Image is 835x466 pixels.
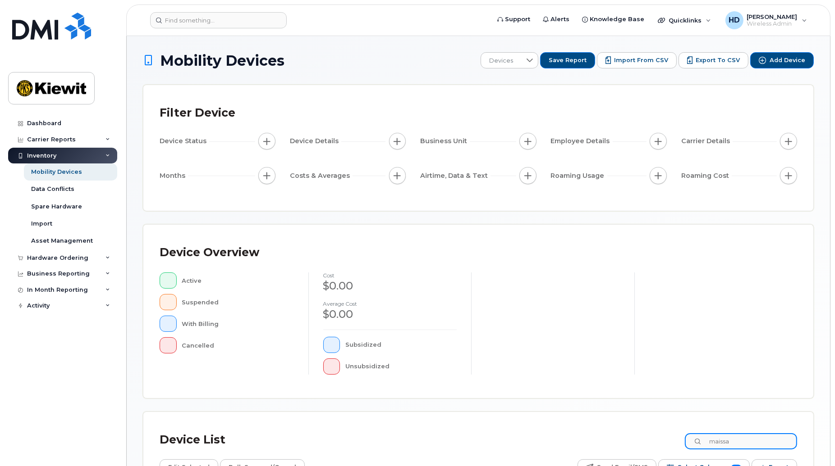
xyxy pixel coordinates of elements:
span: Roaming Cost [681,171,732,181]
div: Device List [160,428,225,452]
iframe: Messenger Launcher [796,427,828,459]
span: Device Details [290,136,341,146]
button: Export to CSV [679,52,748,68]
div: Filter Device [160,101,235,125]
div: Cancelled [182,337,294,353]
button: Import from CSV [597,52,677,68]
button: Add Device [750,52,814,68]
span: Save Report [549,56,587,64]
span: Airtime, Data & Text [420,171,491,181]
div: Unsubsidized [345,358,457,375]
div: Device Overview [160,241,259,264]
span: Devices [481,53,521,69]
h4: cost [323,272,457,278]
span: Costs & Averages [290,171,353,181]
span: Months [160,171,188,181]
div: $0.00 [323,307,457,322]
div: Active [182,272,294,289]
input: Search Device List ... [685,433,797,449]
span: Carrier Details [681,136,733,146]
h4: Average cost [323,301,457,307]
button: Save Report [540,52,595,68]
span: Roaming Usage [551,171,607,181]
div: With Billing [182,316,294,332]
div: Suspended [182,294,294,310]
div: $0.00 [323,278,457,294]
span: Employee Details [551,136,613,146]
span: Device Status [160,136,209,146]
span: Export to CSV [696,56,740,64]
span: Mobility Devices [160,53,284,68]
span: Import from CSV [614,56,668,64]
div: Subsidized [345,337,457,353]
span: Add Device [770,56,805,64]
span: Business Unit [420,136,470,146]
